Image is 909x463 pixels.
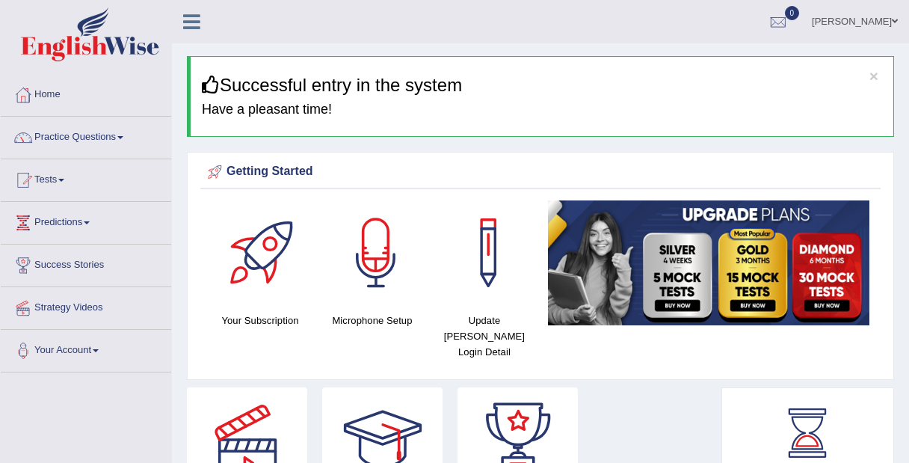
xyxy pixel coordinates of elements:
a: Your Account [1,330,171,367]
h4: Have a pleasant time! [202,102,882,117]
button: × [869,68,878,84]
h3: Successful entry in the system [202,76,882,95]
h4: Microphone Setup [324,313,421,328]
a: Strategy Videos [1,287,171,325]
a: Success Stories [1,245,171,282]
span: 0 [785,6,800,20]
a: Tests [1,159,171,197]
div: Getting Started [204,161,877,183]
img: small5.jpg [548,200,869,325]
a: Practice Questions [1,117,171,154]
a: Home [1,74,171,111]
a: Predictions [1,202,171,239]
h4: Your Subscription [212,313,309,328]
h4: Update [PERSON_NAME] Login Detail [436,313,533,360]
